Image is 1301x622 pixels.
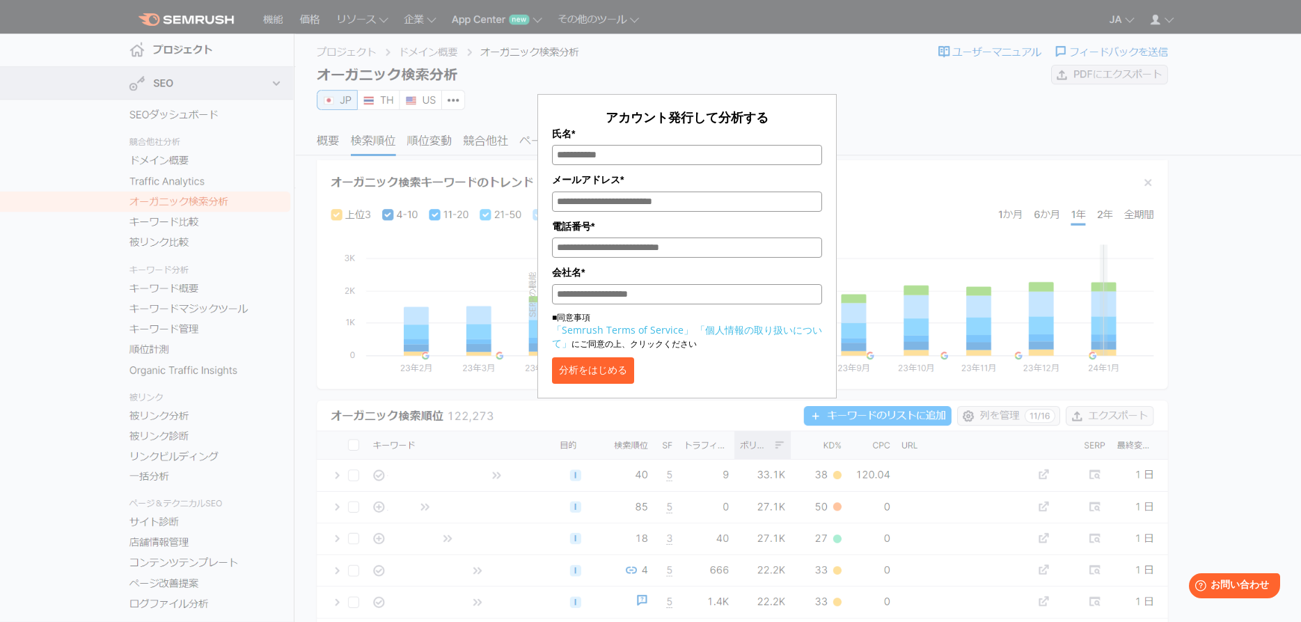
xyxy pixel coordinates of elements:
[606,109,768,125] span: アカウント発行して分析する
[552,219,822,234] label: 電話番号*
[1177,568,1286,607] iframe: Help widget launcher
[552,357,634,384] button: 分析をはじめる
[552,323,822,350] a: 「個人情報の取り扱いについて」
[552,311,822,350] p: ■同意事項 にご同意の上、クリックください
[552,323,693,336] a: 「Semrush Terms of Service」
[552,172,822,187] label: メールアドレス*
